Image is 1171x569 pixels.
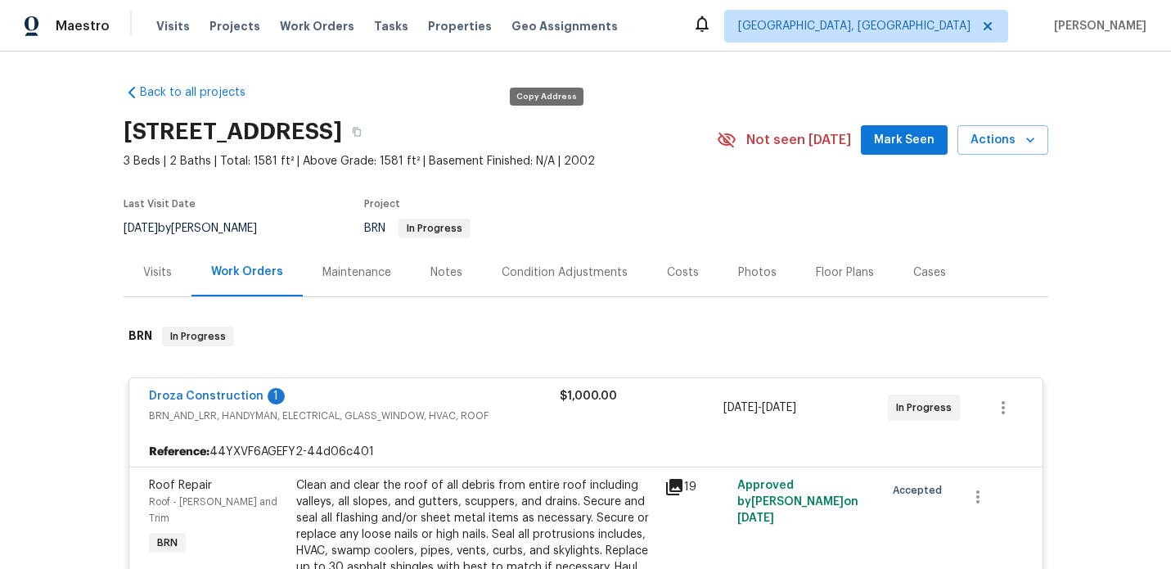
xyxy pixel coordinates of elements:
div: Cases [913,264,946,281]
span: Tasks [374,20,408,32]
span: [DATE] [723,402,758,413]
div: 44YXVF6AGEFY2-44d06c401 [129,437,1043,467]
span: Geo Assignments [511,18,618,34]
div: Maintenance [322,264,391,281]
div: BRN In Progress [124,310,1048,363]
button: Mark Seen [861,125,948,156]
h2: [STREET_ADDRESS] [124,124,342,140]
div: Work Orders [211,264,283,280]
span: Project [364,199,400,209]
span: Not seen [DATE] [746,132,851,148]
div: Notes [430,264,462,281]
span: Accepted [893,482,948,499]
div: Floor Plans [816,264,874,281]
a: Droza Construction [149,391,263,402]
div: 1 [268,388,285,404]
span: Mark Seen [874,130,935,151]
span: Maestro [56,18,110,34]
span: Visits [156,18,190,34]
a: Back to all projects [124,84,281,101]
span: Roof Repair [149,480,212,491]
div: Costs [667,264,699,281]
span: [GEOGRAPHIC_DATA], [GEOGRAPHIC_DATA] [738,18,971,34]
div: 19 [664,477,728,497]
span: In Progress [896,400,958,416]
div: Photos [738,264,777,281]
div: Condition Adjustments [502,264,628,281]
span: Actions [971,130,1035,151]
span: 3 Beds | 2 Baths | Total: 1581 ft² | Above Grade: 1581 ft² | Basement Finished: N/A | 2002 [124,153,717,169]
div: Visits [143,264,172,281]
span: BRN_AND_LRR, HANDYMAN, ELECTRICAL, GLASS_WINDOW, HVAC, ROOF [149,408,560,424]
span: Roof - [PERSON_NAME] and Trim [149,497,277,523]
span: In Progress [400,224,469,233]
span: Properties [428,18,492,34]
span: Work Orders [280,18,354,34]
button: Actions [957,125,1048,156]
span: $1,000.00 [560,391,617,402]
span: BRN [151,535,184,551]
span: Projects [209,18,260,34]
h6: BRN [128,327,152,346]
span: [DATE] [737,513,774,524]
div: by [PERSON_NAME] [124,219,277,238]
span: BRN [364,223,471,234]
span: Approved by [PERSON_NAME] on [737,480,858,524]
b: Reference: [149,444,209,460]
span: [DATE] [762,402,796,413]
span: Last Visit Date [124,199,196,209]
span: [DATE] [124,223,158,234]
span: - [723,400,796,416]
span: In Progress [164,328,232,345]
span: [PERSON_NAME] [1047,18,1146,34]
